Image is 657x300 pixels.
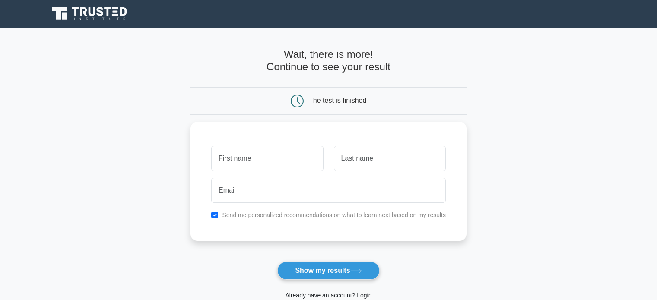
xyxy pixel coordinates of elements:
button: Show my results [277,262,379,280]
div: The test is finished [309,97,366,104]
input: Last name [334,146,446,171]
h4: Wait, there is more! Continue to see your result [190,48,467,73]
label: Send me personalized recommendations on what to learn next based on my results [222,212,446,218]
input: Email [211,178,446,203]
input: First name [211,146,323,171]
a: Already have an account? Login [285,292,371,299]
